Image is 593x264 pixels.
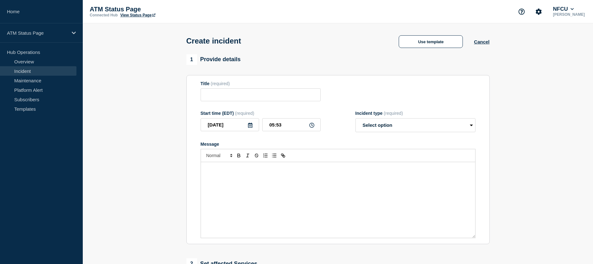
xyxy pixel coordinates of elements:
input: HH:MM [262,118,321,131]
button: Toggle ordered list [261,152,270,159]
button: Toggle italic text [243,152,252,159]
a: View Status Page [120,13,155,17]
p: Connected Hub [90,13,118,17]
p: ATM Status Page [90,6,216,13]
div: Message [201,162,475,238]
span: 1 [186,54,197,65]
div: Message [201,142,475,147]
input: Title [201,88,321,101]
button: Use template [399,35,463,48]
button: Cancel [474,39,489,44]
span: (required) [384,111,403,116]
div: Incident type [355,111,475,116]
button: Account settings [532,5,545,18]
input: YYYY-MM-DD [201,118,259,131]
p: [PERSON_NAME] [552,12,586,17]
span: (required) [211,81,230,86]
span: Font size [203,152,234,159]
div: Start time (EDT) [201,111,321,116]
button: Toggle bulleted list [270,152,279,159]
p: ATM Status Page [7,30,68,36]
button: Toggle bold text [234,152,243,159]
span: (required) [235,111,254,116]
button: Toggle strikethrough text [252,152,261,159]
div: Title [201,81,321,86]
button: Support [515,5,528,18]
div: Provide details [186,54,241,65]
h1: Create incident [186,37,241,45]
button: NFCU [552,6,575,12]
select: Incident type [355,118,475,132]
button: Toggle link [279,152,287,159]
